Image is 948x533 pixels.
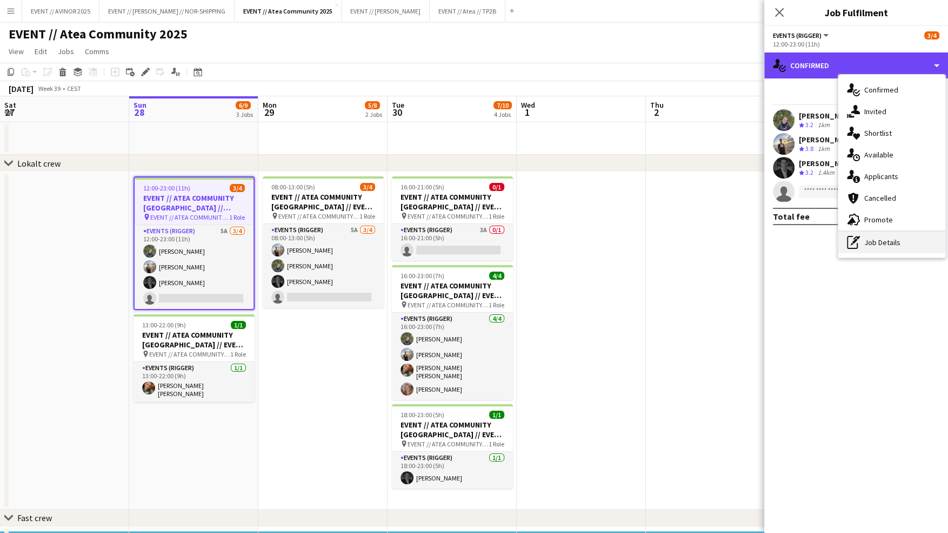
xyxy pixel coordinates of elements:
[816,121,832,130] div: 1km
[400,272,444,280] span: 16:00-23:00 (7h)
[764,52,948,78] div: Confirmed
[430,1,505,22] button: EVENT // Atea // TP2B
[67,84,81,93] div: CEST
[864,85,898,95] span: Confirmed
[864,193,896,203] span: Cancelled
[773,211,810,222] div: Total fee
[805,168,813,176] span: 3.2
[9,83,34,94] div: [DATE]
[133,176,255,310] app-job-card: 12:00-23:00 (11h)3/4EVENT // ATEA COMMUNITY [GEOGRAPHIC_DATA] // EVENT CREW EVENT // ATEA COMMUNI...
[35,47,47,56] span: Edit
[4,100,16,110] span: Sat
[799,159,856,168] div: [PERSON_NAME]
[278,212,359,220] span: EVENT // ATEA COMMUNITY [GEOGRAPHIC_DATA] // EVENT CREW
[359,212,375,220] span: 1 Role
[231,321,246,329] span: 1/1
[816,168,837,177] div: 1.4km
[392,224,513,261] app-card-role: Events (Rigger)3A0/116:00-21:00 (5h)
[142,321,186,329] span: 13:00-22:00 (9h)
[816,144,832,154] div: 1km
[392,176,513,261] app-job-card: 16:00-21:00 (5h)0/1EVENT // ATEA COMMUNITY [GEOGRAPHIC_DATA] // EVENT CREW EVENT // ATEA COMMUNIT...
[408,440,489,448] span: EVENT // ATEA COMMUNITY [GEOGRAPHIC_DATA] // EVENT CREW
[489,272,504,280] span: 4/4
[400,183,444,191] span: 16:00-21:00 (5h)
[30,44,51,58] a: Edit
[3,106,16,119] span: 27
[392,313,513,400] app-card-role: Events (Rigger)4/416:00-23:00 (7h)[PERSON_NAME][PERSON_NAME][PERSON_NAME] [PERSON_NAME][PERSON_NAME]
[805,121,813,129] span: 3.2
[99,1,235,22] button: EVENT // [PERSON_NAME] // NOR-SHIPPING
[400,411,444,419] span: 18:00-23:00 (5h)
[392,100,404,110] span: Tue
[519,106,535,119] span: 1
[263,192,384,212] h3: EVENT // ATEA COMMUNITY [GEOGRAPHIC_DATA] // EVENT CREW
[17,512,52,523] div: Fast crew
[4,44,28,58] a: View
[135,225,253,309] app-card-role: Events (Rigger)5A3/412:00-23:00 (11h)[PERSON_NAME][PERSON_NAME][PERSON_NAME]
[58,47,74,56] span: Jobs
[408,301,489,309] span: EVENT // ATEA COMMUNITY [GEOGRAPHIC_DATA] // EVENT CREW
[390,106,404,119] span: 30
[22,1,99,22] button: EVENT // AVINOR 2025
[263,100,277,110] span: Mon
[365,101,380,109] span: 5/8
[85,47,109,56] span: Comms
[17,158,61,169] div: Lokalt crew
[365,110,382,119] div: 2 Jobs
[764,5,948,19] h3: Job Fulfilment
[36,84,63,93] span: Week 39
[54,44,78,58] a: Jobs
[489,440,504,448] span: 1 Role
[263,176,384,308] app-job-card: 08:00-13:00 (5h)3/4EVENT // ATEA COMMUNITY [GEOGRAPHIC_DATA] // EVENT CREW EVENT // ATEA COMMUNIT...
[271,183,315,191] span: 08:00-13:00 (5h)
[864,107,886,116] span: Invited
[521,100,535,110] span: Wed
[392,404,513,489] app-job-card: 18:00-23:00 (5h)1/1EVENT // ATEA COMMUNITY [GEOGRAPHIC_DATA] // EVENT CREW EVENT // ATEA COMMUNIT...
[133,362,255,402] app-card-role: Events (Rigger)1/113:00-22:00 (9h)[PERSON_NAME] [PERSON_NAME]
[133,330,255,350] h3: EVENT // ATEA COMMUNITY [GEOGRAPHIC_DATA] // EVENT CREW
[132,106,146,119] span: 28
[924,31,939,40] span: 3/4
[489,212,504,220] span: 1 Role
[133,314,255,402] app-job-card: 13:00-22:00 (9h)1/1EVENT // ATEA COMMUNITY [GEOGRAPHIC_DATA] // EVENT CREW EVENT // ATEA COMMUNIT...
[799,135,856,144] div: [PERSON_NAME]
[493,101,512,109] span: 7/10
[864,172,898,181] span: Applicants
[143,184,190,192] span: 12:00-23:00 (11h)
[81,44,114,58] a: Comms
[392,265,513,400] app-job-card: 16:00-23:00 (7h)4/4EVENT // ATEA COMMUNITY [GEOGRAPHIC_DATA] // EVENT CREW EVENT // ATEA COMMUNIT...
[838,232,945,253] div: Job Details
[805,144,813,153] span: 3.8
[229,213,245,221] span: 1 Role
[773,40,939,48] div: 12:00-23:00 (11h)
[392,452,513,489] app-card-role: Events (Rigger)1/118:00-23:00 (5h)[PERSON_NAME]
[489,183,504,191] span: 0/1
[392,192,513,212] h3: EVENT // ATEA COMMUNITY [GEOGRAPHIC_DATA] // EVENT CREW
[864,150,893,160] span: Available
[9,47,24,56] span: View
[236,101,251,109] span: 6/9
[261,106,277,119] span: 29
[864,128,892,138] span: Shortlist
[230,350,246,358] span: 1 Role
[392,420,513,439] h3: EVENT // ATEA COMMUNITY [GEOGRAPHIC_DATA] // EVENT CREW
[235,1,342,22] button: EVENT // Atea Community 2025
[649,106,664,119] span: 2
[342,1,430,22] button: EVENT // [PERSON_NAME]
[489,301,504,309] span: 1 Role
[150,213,229,221] span: EVENT // ATEA COMMUNITY [GEOGRAPHIC_DATA] // EVENT CREW
[236,110,253,119] div: 3 Jobs
[773,31,822,40] span: Events (Rigger)
[489,411,504,419] span: 1/1
[149,350,230,358] span: EVENT // ATEA COMMUNITY [GEOGRAPHIC_DATA] // EVENT CREW LED
[799,111,856,121] div: [PERSON_NAME]
[360,183,375,191] span: 3/4
[133,100,146,110] span: Sun
[494,110,511,119] div: 4 Jobs
[9,26,188,42] h1: EVENT // Atea Community 2025
[230,184,245,192] span: 3/4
